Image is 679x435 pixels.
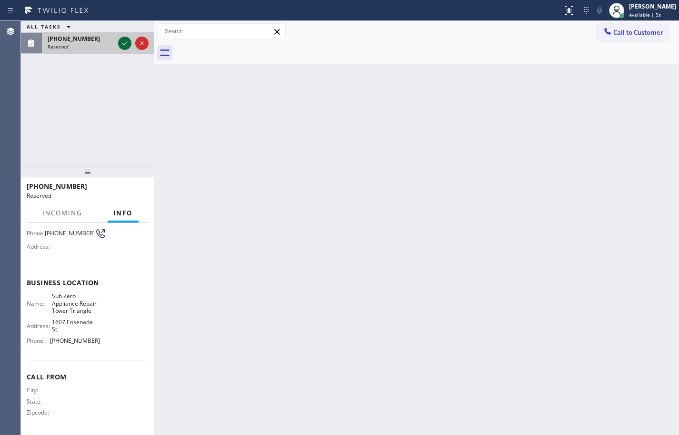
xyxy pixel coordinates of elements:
[27,322,52,329] span: Address:
[629,2,676,10] div: [PERSON_NAME]
[42,209,82,217] span: Incoming
[27,182,87,191] span: [PHONE_NUMBER]
[27,243,52,250] span: Address:
[108,204,139,222] button: Info
[613,28,663,37] span: Call to Customer
[27,372,149,381] span: Call From
[45,230,95,237] span: [PHONE_NUMBER]
[27,409,52,416] span: Zipcode:
[27,230,45,237] span: Phone:
[21,21,80,32] button: ALL TASKS
[597,23,669,41] button: Call to Customer
[27,300,52,307] span: Name:
[118,37,131,50] button: Accept
[52,292,100,314] span: Sub Zero Appliance Repair Tower Triangle
[52,319,100,333] span: 1607 Ensenada St,
[629,11,661,18] span: Available | 5s
[135,37,149,50] button: Reject
[27,398,52,405] span: State:
[27,278,149,287] span: Business location
[593,4,606,17] button: Mute
[27,23,61,30] span: ALL TASKS
[27,337,50,344] span: Phone:
[48,35,100,43] span: [PHONE_NUMBER]
[158,24,285,39] input: Search
[50,337,100,344] span: [PHONE_NUMBER]
[48,43,69,50] span: Reserved
[27,387,52,394] span: City:
[27,192,51,200] span: Reserved
[113,209,133,217] span: Info
[37,204,88,222] button: Incoming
